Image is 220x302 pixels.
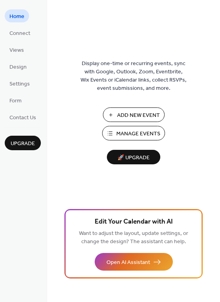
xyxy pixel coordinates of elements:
[9,13,24,21] span: Home
[117,111,160,120] span: Add New Event
[5,9,29,22] a: Home
[79,228,188,247] span: Want to adjust the layout, update settings, or change the design? The assistant can help.
[5,94,26,107] a: Form
[95,216,173,227] span: Edit Your Calendar with AI
[9,80,30,88] span: Settings
[5,43,29,56] a: Views
[9,46,24,55] span: Views
[11,140,35,148] span: Upgrade
[112,153,156,163] span: 🚀 Upgrade
[5,60,31,73] a: Design
[81,60,187,93] span: Display one-time or recurring events, sync with Google, Outlook, Zoom, Eventbrite, Wix Events or ...
[5,26,35,39] a: Connect
[5,111,41,124] a: Contact Us
[116,130,160,138] span: Manage Events
[9,63,27,71] span: Design
[9,29,30,38] span: Connect
[107,150,160,164] button: 🚀 Upgrade
[9,114,36,122] span: Contact Us
[9,97,22,105] span: Form
[102,126,165,140] button: Manage Events
[95,253,173,271] button: Open AI Assistant
[5,77,35,90] a: Settings
[106,258,150,267] span: Open AI Assistant
[5,136,41,150] button: Upgrade
[103,107,165,122] button: Add New Event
